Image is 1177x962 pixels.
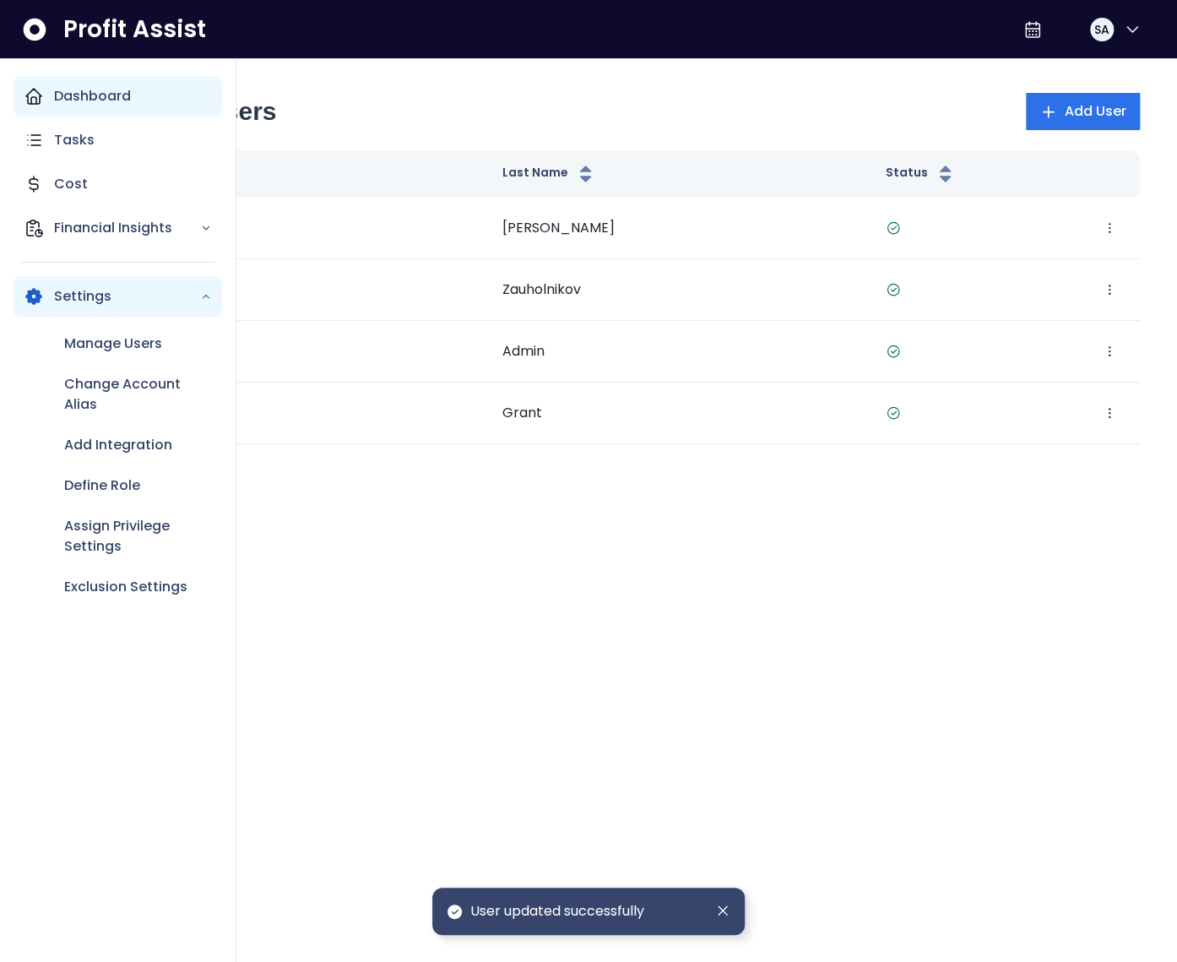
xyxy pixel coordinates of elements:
[502,218,615,237] span: [PERSON_NAME]
[1094,21,1109,38] span: SA
[470,901,644,921] span: User updated successfully
[714,901,731,920] button: Dismiss
[63,14,206,45] span: Profit Assist
[64,374,212,415] p: Change Account Alias
[54,174,88,194] p: Cost
[886,164,956,184] button: Status
[54,86,131,106] p: Dashboard
[64,577,187,597] p: Exclusion Settings
[54,130,95,150] p: Tasks
[64,334,162,354] p: Manage Users
[1026,93,1140,130] button: Add User
[64,476,140,496] p: Define Role
[54,218,200,238] p: Financial Insights
[502,280,581,299] span: Zauholnikov
[502,341,545,361] span: Admin
[64,435,172,455] p: Add Integration
[54,286,200,307] p: Settings
[64,516,212,557] p: Assign Privilege Settings
[502,403,542,422] span: Grant
[502,164,596,184] button: Last Name
[1064,101,1126,122] span: Add User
